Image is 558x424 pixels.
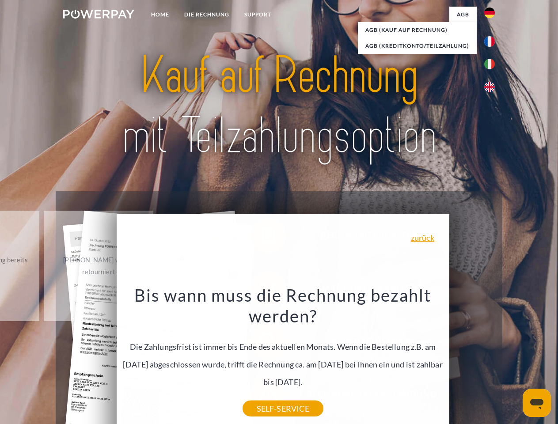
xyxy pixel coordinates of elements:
[449,7,477,23] a: agb
[411,234,434,242] a: zurück
[243,401,323,416] a: SELF-SERVICE
[84,42,474,169] img: title-powerpay_de.svg
[484,82,495,92] img: en
[484,59,495,69] img: it
[484,8,495,18] img: de
[121,284,444,409] div: Die Zahlungsfrist ist immer bis Ende des aktuellen Monats. Wenn die Bestellung z.B. am [DATE] abg...
[63,10,134,19] img: logo-powerpay-white.svg
[484,36,495,47] img: fr
[358,38,477,54] a: AGB (Kreditkonto/Teilzahlung)
[49,254,148,278] div: [PERSON_NAME] wurde retourniert
[121,284,444,327] h3: Bis wann muss die Rechnung bezahlt werden?
[144,7,177,23] a: Home
[237,7,279,23] a: SUPPORT
[177,7,237,23] a: DIE RECHNUNG
[523,389,551,417] iframe: Schaltfläche zum Öffnen des Messaging-Fensters
[358,22,477,38] a: AGB (Kauf auf Rechnung)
